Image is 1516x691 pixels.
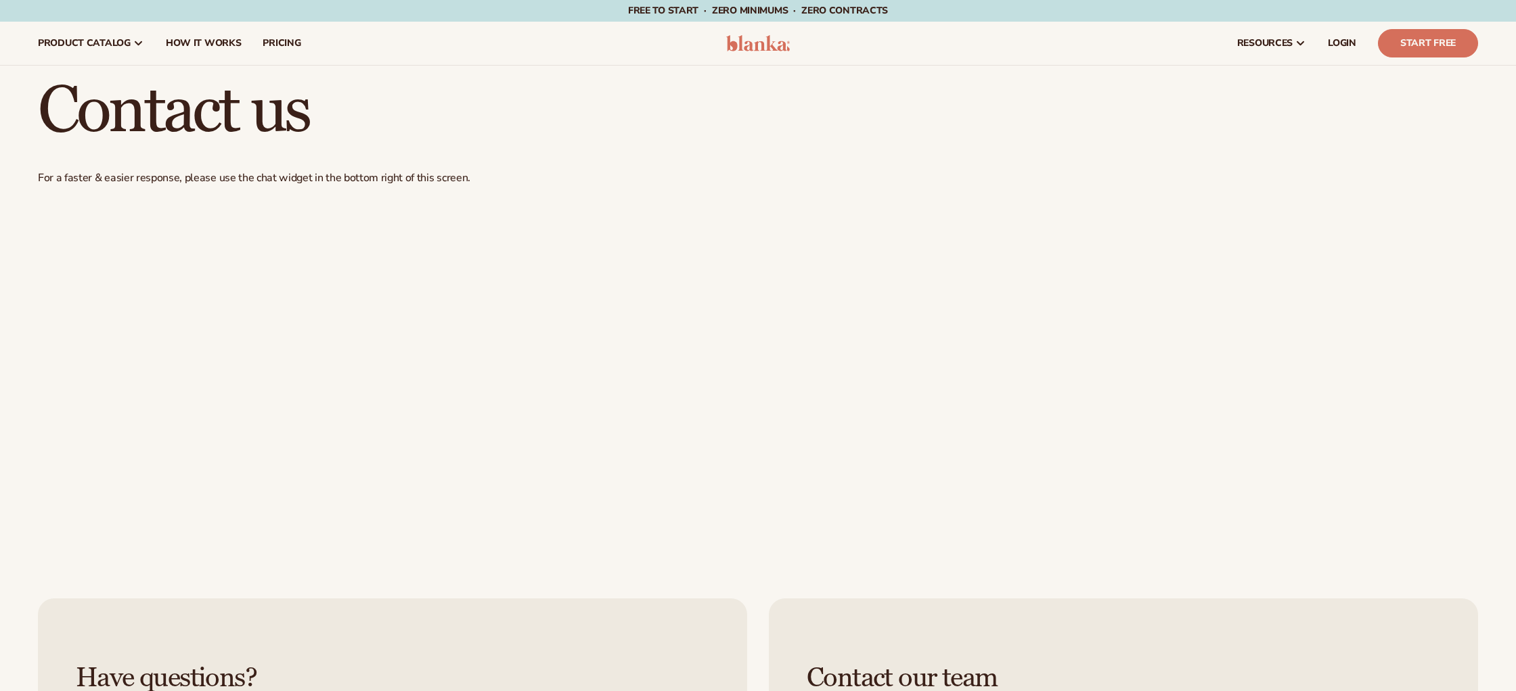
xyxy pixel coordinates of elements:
iframe: Contact Us Form [38,196,1478,561]
span: pricing [263,38,300,49]
span: resources [1237,38,1293,49]
span: product catalog [38,38,131,49]
a: product catalog [27,22,155,65]
span: How It Works [166,38,242,49]
p: For a faster & easier response, please use the chat widget in the bottom right of this screen. [38,171,1478,185]
a: Start Free [1378,29,1478,57]
a: pricing [252,22,311,65]
a: How It Works [155,22,252,65]
h1: Contact us [38,79,1478,144]
a: resources [1226,22,1317,65]
span: LOGIN [1328,38,1356,49]
span: Free to start · ZERO minimums · ZERO contracts [628,4,888,17]
img: logo [726,35,790,51]
a: LOGIN [1317,22,1367,65]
